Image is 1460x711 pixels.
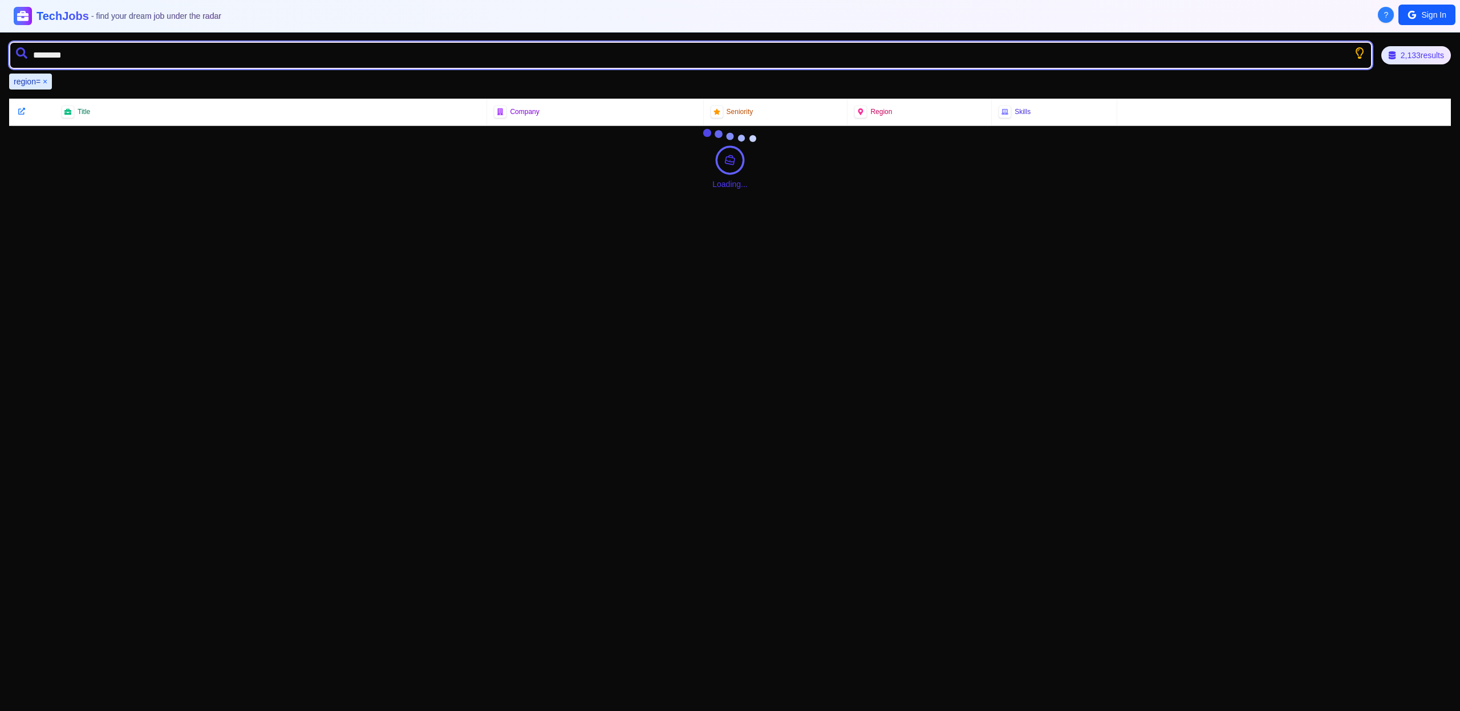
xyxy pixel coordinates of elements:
span: ? [1384,9,1389,21]
span: - find your dream job under the radar [91,11,221,21]
button: Show search tips [1354,47,1365,59]
button: About Techjobs [1378,7,1394,23]
span: Skills [1015,107,1031,116]
span: region= [14,76,40,87]
span: Region [870,107,892,116]
div: 2,133 results [1381,46,1451,64]
button: Remove region= filter [43,76,47,87]
h1: TechJobs [36,8,221,24]
span: Company [510,107,539,116]
span: Seniority [727,107,753,116]
button: Sign In [1398,5,1455,25]
span: Title [78,107,90,116]
div: Loading... [712,178,748,190]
